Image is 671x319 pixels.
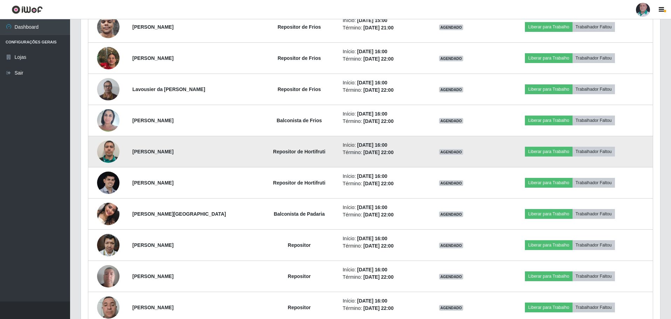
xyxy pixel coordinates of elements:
img: 1754654959854.jpeg [97,172,119,194]
time: [DATE] 16:00 [357,267,387,272]
strong: Lavousier da [PERSON_NAME] [132,86,205,92]
li: Início: [343,110,411,118]
button: Trabalhador Faltou [573,178,615,188]
button: Trabalhador Faltou [573,240,615,250]
span: AGENDADO [439,149,464,155]
span: AGENDADO [439,56,464,61]
time: [DATE] 16:00 [357,173,387,179]
li: Término: [343,180,411,187]
time: [DATE] 22:00 [363,243,393,249]
strong: Repositor de Hortifruti [273,149,325,154]
li: Início: [343,204,411,211]
strong: [PERSON_NAME] [132,180,173,186]
strong: Balconista de Frios [276,118,322,123]
strong: [PERSON_NAME] [132,273,173,279]
li: Início: [343,297,411,305]
time: [DATE] 16:00 [357,204,387,210]
time: [DATE] 16:00 [357,80,387,85]
time: [DATE] 15:00 [357,18,387,23]
img: 1751290026340.jpeg [97,140,119,163]
strong: [PERSON_NAME] [132,118,173,123]
li: Início: [343,266,411,273]
li: Início: [343,173,411,180]
button: Liberar para Trabalho [525,53,572,63]
span: AGENDADO [439,87,464,92]
li: Término: [343,55,411,63]
button: Trabalhador Faltou [573,303,615,312]
strong: Repositor de Frios [278,55,321,61]
time: [DATE] 16:00 [357,111,387,117]
button: Trabalhador Faltou [573,271,615,281]
button: Trabalhador Faltou [573,84,615,94]
li: Término: [343,24,411,32]
time: [DATE] 22:00 [363,56,393,62]
button: Liberar para Trabalho [525,303,572,312]
span: AGENDADO [439,118,464,124]
img: 1705690307767.jpeg [97,105,119,135]
time: [DATE] 16:00 [357,49,387,54]
li: Término: [343,211,411,219]
strong: [PERSON_NAME] [132,242,173,248]
time: [DATE] 16:00 [357,298,387,304]
button: Trabalhador Faltou [573,209,615,219]
li: Término: [343,242,411,250]
time: [DATE] 22:00 [363,305,393,311]
img: 1746326143997.jpeg [97,74,119,104]
strong: Balconista de Padaria [274,211,325,217]
button: Liberar para Trabalho [525,147,572,157]
li: Início: [343,235,411,242]
img: CoreUI Logo [12,5,43,14]
li: Início: [343,79,411,86]
time: [DATE] 22:00 [363,118,393,124]
li: Término: [343,273,411,281]
span: AGENDADO [439,180,464,186]
img: 1754654724910.jpeg [97,230,119,260]
button: Trabalhador Faltou [573,22,615,32]
button: Liberar para Trabalho [525,116,572,125]
time: [DATE] 22:00 [363,150,393,155]
strong: [PERSON_NAME] [132,305,173,310]
span: AGENDADO [439,243,464,248]
time: [DATE] 22:00 [363,181,393,186]
li: Início: [343,141,411,149]
button: Liberar para Trabalho [525,209,572,219]
button: Liberar para Trabalho [525,271,572,281]
span: AGENDADO [439,305,464,311]
button: Trabalhador Faltou [573,116,615,125]
li: Término: [343,149,411,156]
img: 1749437646960.jpeg [97,194,119,234]
strong: [PERSON_NAME] [132,24,173,30]
strong: Repositor de Hortifruti [273,180,325,186]
time: [DATE] 21:00 [363,25,393,30]
button: Trabalhador Faltou [573,147,615,157]
span: AGENDADO [439,274,464,279]
span: AGENDADO [439,211,464,217]
strong: [PERSON_NAME] [132,55,173,61]
strong: Repositor [288,273,310,279]
strong: Repositor de Frios [278,24,321,30]
strong: Repositor [288,305,310,310]
button: Liberar para Trabalho [525,22,572,32]
strong: Repositor de Frios [278,86,321,92]
time: [DATE] 22:00 [363,274,393,280]
strong: [PERSON_NAME][GEOGRAPHIC_DATA] [132,211,226,217]
li: Término: [343,86,411,94]
button: Trabalhador Faltou [573,53,615,63]
span: AGENDADO [439,25,464,30]
time: [DATE] 22:00 [363,87,393,93]
li: Término: [343,118,411,125]
button: Liberar para Trabalho [525,240,572,250]
img: 1733483983124.jpeg [97,12,119,42]
li: Início: [343,48,411,55]
strong: [PERSON_NAME] [132,149,173,154]
time: [DATE] 16:00 [357,236,387,241]
button: Liberar para Trabalho [525,178,572,188]
li: Término: [343,305,411,312]
time: [DATE] 22:00 [363,212,393,217]
strong: Repositor [288,242,310,248]
li: Início: [343,17,411,24]
img: 1749514767390.jpeg [97,38,119,78]
button: Liberar para Trabalho [525,84,572,94]
img: 1701513962742.jpeg [97,261,119,291]
time: [DATE] 16:00 [357,142,387,148]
